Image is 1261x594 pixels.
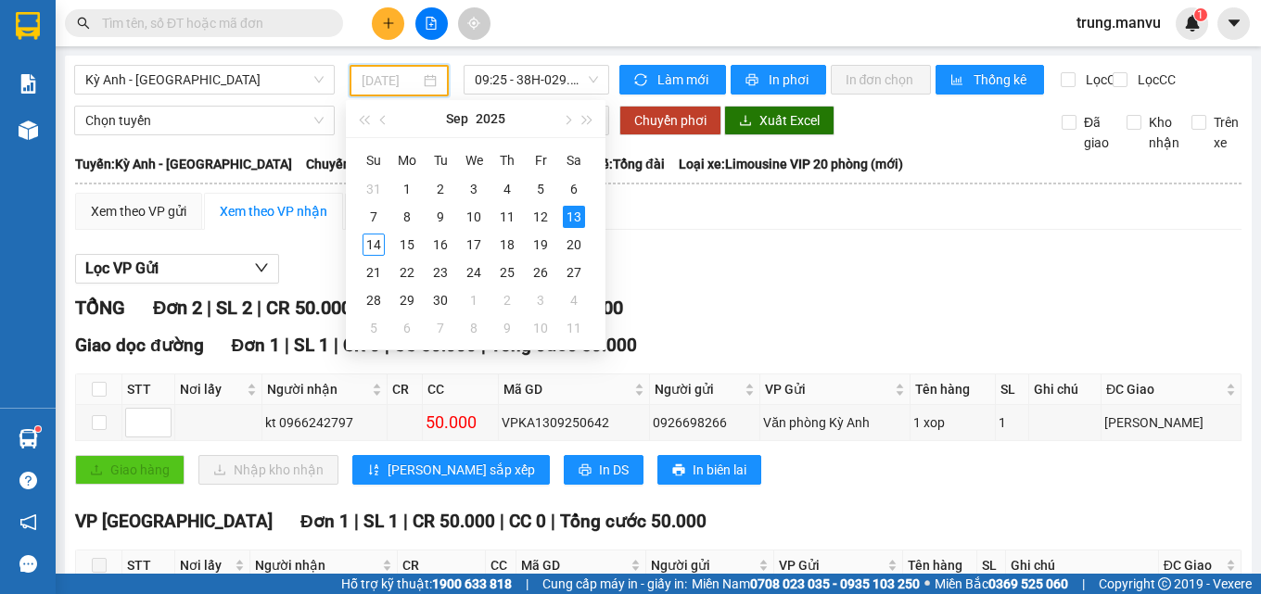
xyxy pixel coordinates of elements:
span: | [500,511,504,532]
span: Mã GD [521,555,627,575]
th: Ghi chú [1029,374,1102,405]
button: printerIn DS [564,455,643,485]
td: 2025-10-03 [524,286,557,314]
button: bar-chartThống kê [936,65,1044,95]
span: caret-down [1226,15,1242,32]
span: Nơi lấy [180,379,243,399]
div: 50.000 [426,410,495,436]
div: 15 [396,234,418,256]
span: Xuất Excel [759,110,820,131]
span: Chọn tuyến [85,107,324,134]
span: | [207,297,211,319]
td: 2025-09-03 [457,175,490,203]
button: syncLàm mới [619,65,726,95]
div: kt 0966242797 [265,412,384,433]
span: Tổng cước 50.000 [560,511,707,532]
td: Văn phòng Kỳ Anh [760,405,910,441]
span: Lọc VP Gửi [85,257,159,280]
button: In đơn chọn [831,65,932,95]
td: 2025-09-11 [490,203,524,231]
div: 16 [429,234,452,256]
td: 2025-09-30 [424,286,457,314]
span: VP Gửi [779,555,884,575]
span: VP [GEOGRAPHIC_DATA] [75,511,273,532]
span: Người nhận [255,555,379,575]
span: Làm mới [657,70,711,90]
div: 25 [496,261,518,284]
span: ĐC Giao [1164,555,1222,575]
span: Hỗ trợ kỹ thuật: [341,574,512,594]
td: 2025-09-06 [557,175,591,203]
button: aim [458,7,490,40]
td: 2025-09-25 [490,259,524,286]
div: 4 [496,178,518,200]
span: Kho nhận [1141,112,1187,153]
span: Loại xe: Limousine VIP 20 phòng (mới) [679,154,903,174]
div: 9 [496,317,518,339]
span: | [285,335,289,356]
th: STT [122,550,175,581]
td: 2025-09-29 [390,286,424,314]
div: 26 [529,261,552,284]
div: 2 [496,289,518,311]
span: Đơn 2 [153,297,202,319]
div: 3 [463,178,485,200]
th: Tu [424,145,457,175]
span: Lọc CC [1130,70,1178,90]
td: 2025-09-12 [524,203,557,231]
sup: 1 [1194,8,1207,21]
span: Trên xe [1206,112,1246,153]
span: printer [579,463,592,478]
div: Văn phòng Kỳ Anh [763,412,906,433]
div: 23 [429,261,452,284]
th: CR [398,550,486,581]
span: aim [467,17,480,30]
td: 2025-08-31 [357,175,390,203]
th: Sa [557,145,591,175]
td: 2025-09-14 [357,231,390,259]
span: 09:25 - 38H-029.22 [475,66,598,94]
span: VP Gửi [765,379,890,399]
div: 2 [429,178,452,200]
span: | [403,511,408,532]
th: Th [490,145,524,175]
strong: 1900 633 818 [432,576,512,591]
div: Xem theo VP nhận [220,201,327,221]
strong: 0369 525 060 [988,576,1068,591]
div: 9 [429,206,452,228]
div: 8 [463,317,485,339]
span: Người nhận [267,379,368,399]
img: logo-vxr [16,12,40,40]
td: 2025-09-27 [557,259,591,286]
span: | [354,511,359,532]
td: 2025-09-17 [457,231,490,259]
div: VPKA1309250642 [502,412,646,433]
div: 29 [396,289,418,311]
button: uploadGiao hàng [75,455,185,485]
span: plus [382,17,395,30]
td: 2025-10-01 [457,286,490,314]
th: Su [357,145,390,175]
div: Xem theo VP gửi [91,201,186,221]
span: ⚪️ [924,580,930,588]
span: sync [634,73,650,88]
img: solution-icon [19,74,38,94]
div: 7 [363,206,385,228]
button: printerIn phơi [731,65,826,95]
span: Cung cấp máy in - giấy in: [542,574,687,594]
button: Lọc VP Gửi [75,254,279,284]
span: | [1082,574,1085,594]
div: 10 [529,317,552,339]
span: In phơi [769,70,811,90]
td: 2025-10-04 [557,286,591,314]
div: 7 [429,317,452,339]
td: 2025-10-02 [490,286,524,314]
input: 13/09/2025 [362,70,421,91]
td: 2025-10-09 [490,314,524,342]
span: sort-ascending [367,463,380,478]
span: Đã giao [1076,112,1116,153]
span: bar-chart [950,73,966,88]
div: 5 [529,178,552,200]
span: In biên lai [693,460,746,480]
div: 12 [529,206,552,228]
